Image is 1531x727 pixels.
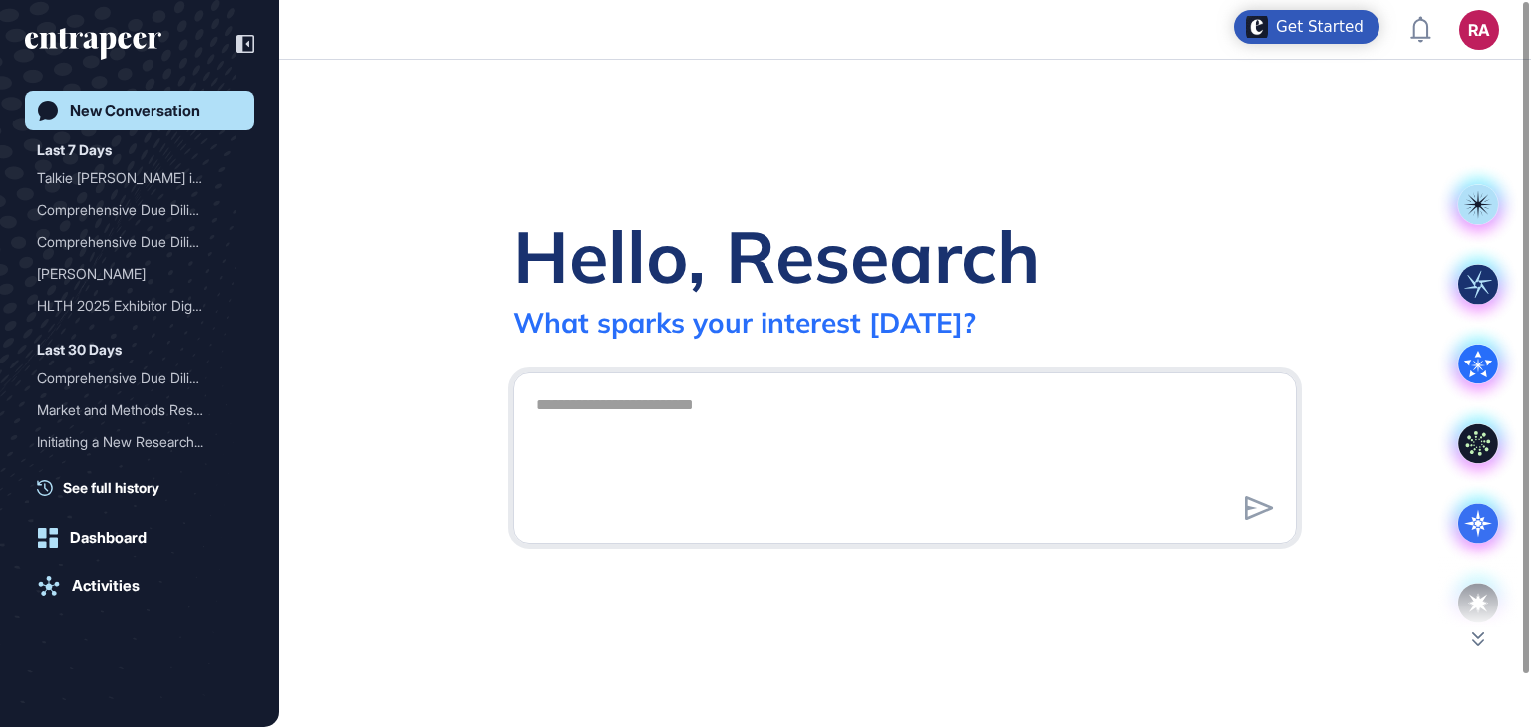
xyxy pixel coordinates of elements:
[1246,16,1268,38] img: launcher-image-alternative-text
[70,102,200,120] div: New Conversation
[37,363,226,394] div: Comprehensive Due Diligen...
[1234,10,1379,44] div: Open Get Started checklist
[70,529,147,547] div: Dashboard
[37,138,112,162] div: Last 7 Days
[37,290,242,322] div: HLTH 2025 Exhibitor Digest Report for Eczacıbaşı: Analysis of Use Cases, Innovation Trends, and S...
[37,394,226,426] div: Market and Methods Resear...
[25,518,254,558] a: Dashboard
[37,162,226,194] div: Talkie [PERSON_NAME] için Kapsaml...
[25,91,254,130] a: New Conversation
[72,577,140,595] div: Activities
[37,290,226,322] div: HLTH 2025 Exhibitor Diges...
[513,211,1040,301] div: Hello, Research
[37,226,226,258] div: Comprehensive Due Diligen...
[513,305,976,340] div: What sparks your interest [DATE]?
[37,458,242,490] div: New Thread
[37,426,226,458] div: Initiating a New Research...
[63,477,159,498] span: See full history
[37,363,242,394] div: Comprehensive Due Diligence and Competitor Intelligence Report for RARESUM in AI-Powered HealthTech
[37,194,242,226] div: Comprehensive Due Diligence and Competitor Intelligence Report for Cyclothe
[37,426,242,458] div: Initiating a New Research Request
[37,394,242,426] div: Market and Methods Research for AI Model Predicting Airline Ticket Prices
[37,458,226,490] div: New Thread
[25,28,161,60] div: entrapeer-logo
[1276,17,1364,37] div: Get Started
[1459,10,1499,50] button: RA
[37,477,254,498] a: See full history
[37,258,226,290] div: [PERSON_NAME]
[25,566,254,606] a: Activities
[37,338,122,362] div: Last 30 Days
[37,258,242,290] div: Reese
[37,226,242,258] div: Comprehensive Due Diligence and Competitor Intelligence Report for Vignetim in AI-Powered SMB Gro...
[37,162,242,194] div: Talkie Robie için Kapsamlı Rekabet Analizi ve Pazar Araştırması Raporu
[37,194,226,226] div: Comprehensive Due Diligen...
